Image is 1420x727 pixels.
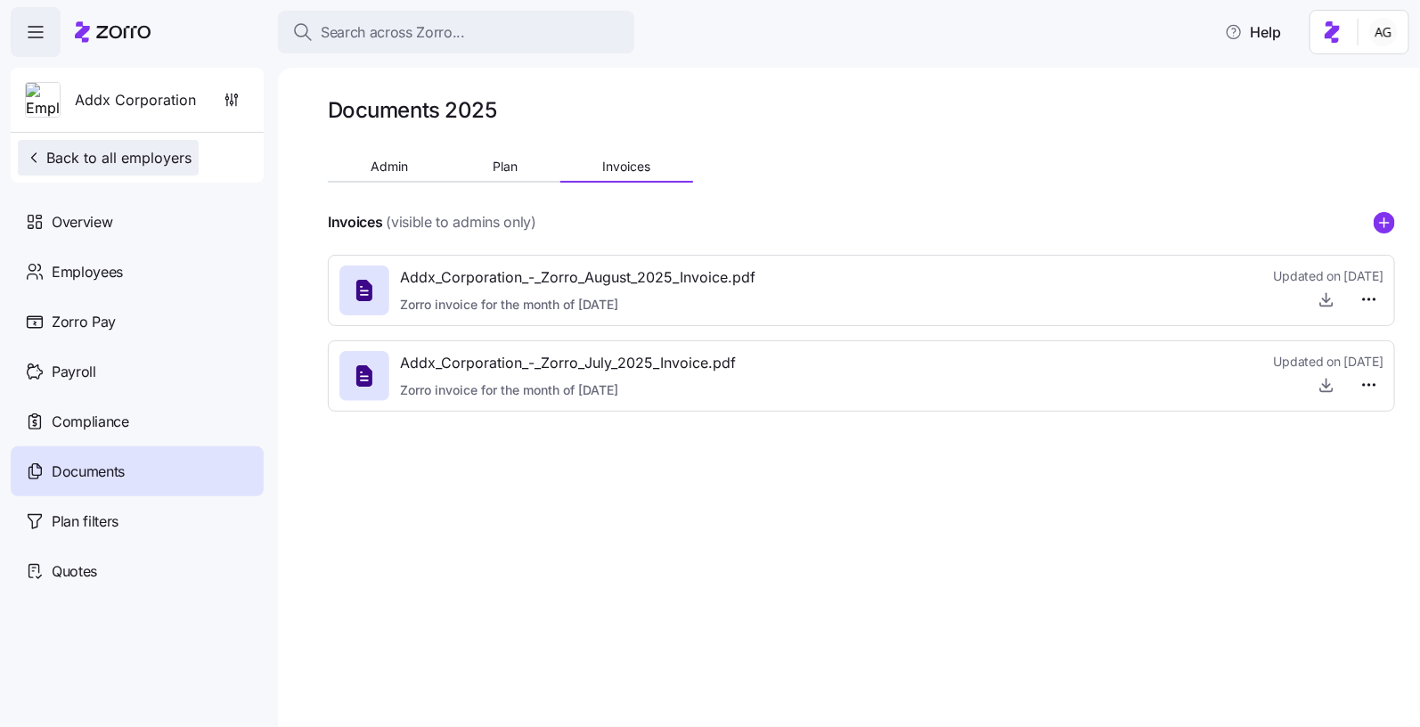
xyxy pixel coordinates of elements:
a: Payroll [11,347,264,396]
a: Overview [11,197,264,247]
a: Documents [11,446,264,496]
span: Zorro Pay [52,311,116,333]
img: Employer logo [26,83,60,118]
a: Plan filters [11,496,264,546]
span: Employees [52,261,123,283]
span: Payroll [52,361,96,383]
span: Back to all employers [25,147,192,168]
span: Quotes [52,560,97,583]
span: Compliance [52,411,129,433]
span: Updated on [DATE] [1274,353,1383,371]
a: Employees [11,247,264,297]
img: 5fc55c57e0610270ad857448bea2f2d5 [1369,18,1398,46]
a: Quotes [11,546,264,596]
span: Plan filters [52,511,118,533]
button: Back to all employers [18,140,199,176]
span: Help [1225,21,1281,43]
span: Documents [52,461,125,483]
button: Help [1211,14,1295,50]
span: Overview [52,211,112,233]
span: Addx Corporation [75,89,196,111]
a: Zorro Pay [11,297,264,347]
a: Compliance [11,396,264,446]
span: Updated on [DATE] [1274,267,1383,285]
svg: add icon [1374,212,1395,233]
